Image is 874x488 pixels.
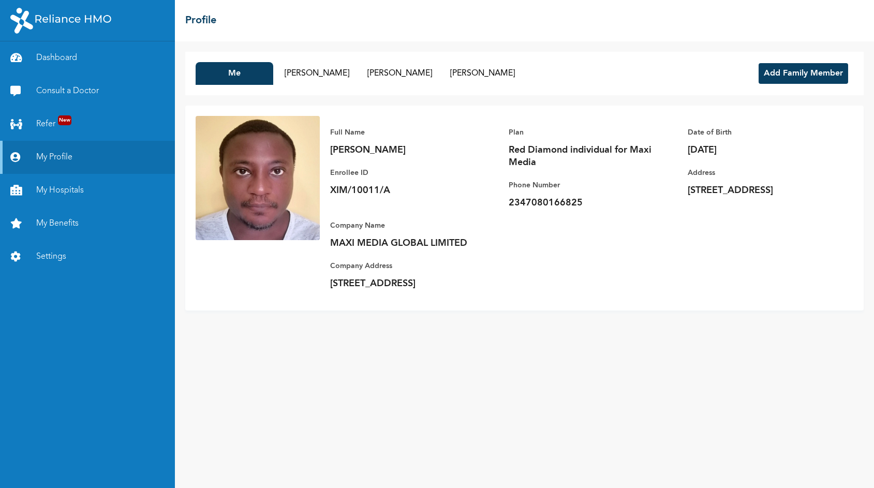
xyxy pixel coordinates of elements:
[444,62,522,85] button: [PERSON_NAME]
[509,144,654,169] p: Red Diamond individual for Maxi Media
[330,144,475,156] p: [PERSON_NAME]
[330,277,475,290] p: [STREET_ADDRESS]
[58,115,71,125] span: New
[196,116,320,240] img: Enrollee
[278,62,356,85] button: [PERSON_NAME]
[330,167,475,179] p: Enrollee ID
[669,92,871,480] iframe: To enrich screen reader interactions, please activate Accessibility in Grammarly extension settings
[10,8,111,34] img: RelianceHMO's Logo
[196,62,273,85] button: Me
[330,219,475,232] p: Company Name
[185,13,216,28] h2: Profile
[509,126,654,139] p: Plan
[330,184,475,197] p: XIM/10011/A
[759,63,848,84] button: Add Family Member
[509,197,654,209] p: 2347080166825
[509,179,654,191] p: Phone Number
[330,260,475,272] p: Company Address
[330,126,475,139] p: Full Name
[330,237,475,249] p: MAXI MEDIA GLOBAL LIMITED
[361,62,439,85] button: [PERSON_NAME]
